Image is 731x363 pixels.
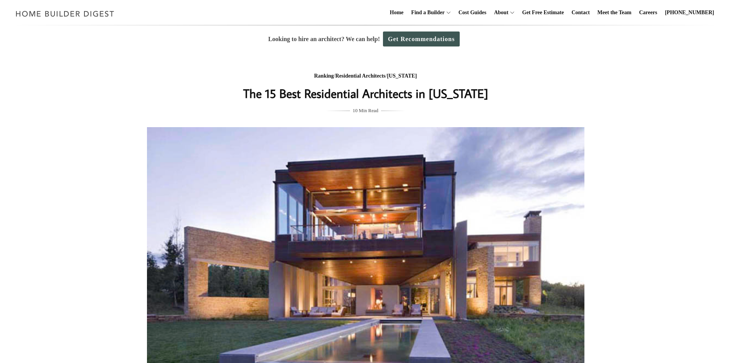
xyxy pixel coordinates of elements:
[213,71,519,81] div: / /
[383,31,460,46] a: Get Recommendations
[387,0,407,25] a: Home
[662,0,717,25] a: [PHONE_NUMBER]
[12,6,118,21] img: Home Builder Digest
[353,106,378,115] span: 10 Min Read
[455,0,490,25] a: Cost Guides
[408,0,445,25] a: Find a Builder
[314,73,334,79] a: Ranking
[568,0,592,25] a: Contact
[636,0,660,25] a: Careers
[387,73,417,79] a: [US_STATE]
[594,0,635,25] a: Meet the Team
[519,0,567,25] a: Get Free Estimate
[491,0,508,25] a: About
[213,84,519,103] h1: The 15 Best Residential Architects in [US_STATE]
[335,73,386,79] a: Residential Architects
